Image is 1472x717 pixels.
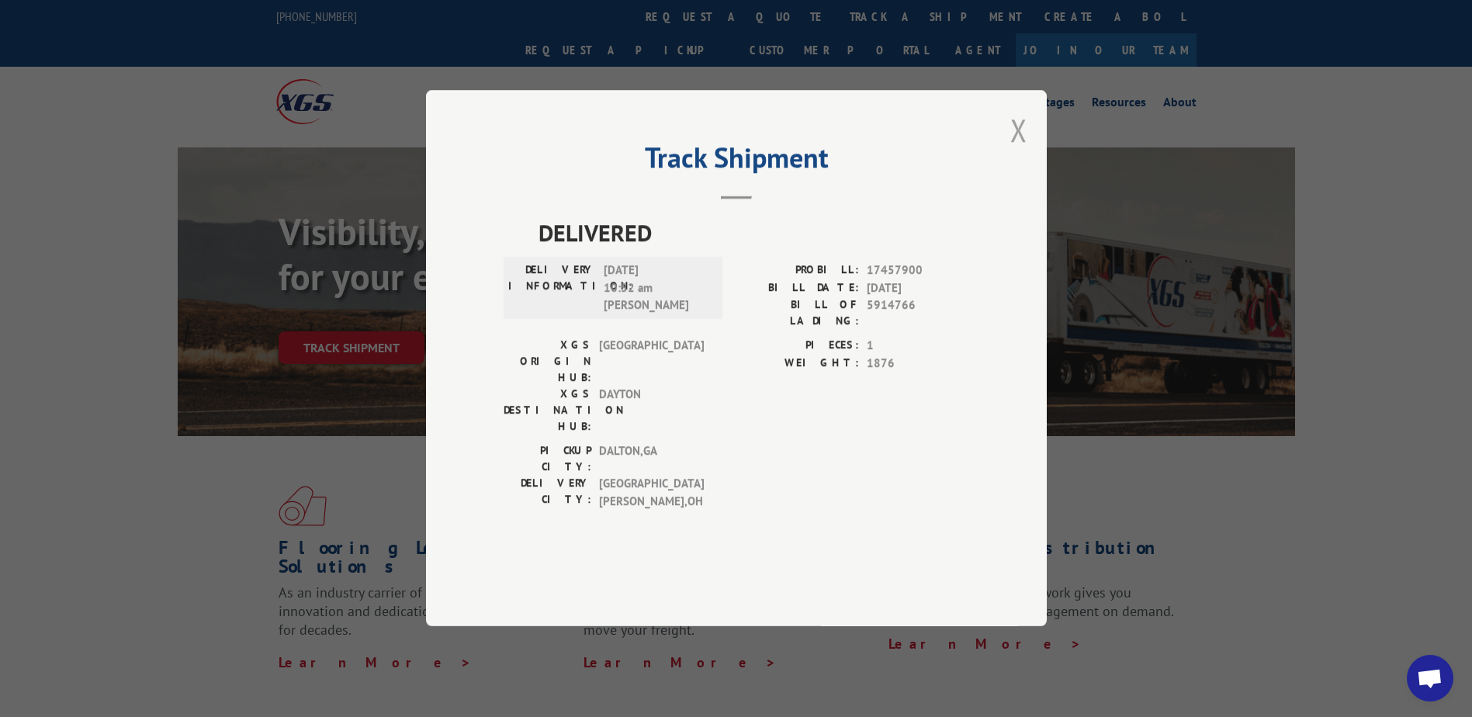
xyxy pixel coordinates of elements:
span: DALTON , GA [599,443,704,476]
span: 5914766 [867,297,969,330]
div: Open chat [1407,655,1453,701]
h2: Track Shipment [504,147,969,176]
label: PROBILL: [736,262,859,280]
span: 17457900 [867,262,969,280]
label: DELIVERY CITY: [504,476,591,511]
span: [GEOGRAPHIC_DATA][PERSON_NAME] , OH [599,476,704,511]
label: DELIVERY INFORMATION: [508,262,596,315]
label: BILL OF LADING: [736,297,859,330]
label: BILL DATE: [736,279,859,297]
button: Close modal [1010,109,1027,151]
span: DAYTON [599,386,704,435]
label: PICKUP CITY: [504,443,591,476]
span: DELIVERED [539,216,969,251]
span: [GEOGRAPHIC_DATA] [599,338,704,386]
label: PIECES: [736,338,859,355]
span: [DATE] [867,279,969,297]
label: WEIGHT: [736,355,859,372]
span: 1876 [867,355,969,372]
label: XGS ORIGIN HUB: [504,338,591,386]
label: XGS DESTINATION HUB: [504,386,591,435]
span: 1 [867,338,969,355]
span: [DATE] 10:52 am [PERSON_NAME] [604,262,708,315]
